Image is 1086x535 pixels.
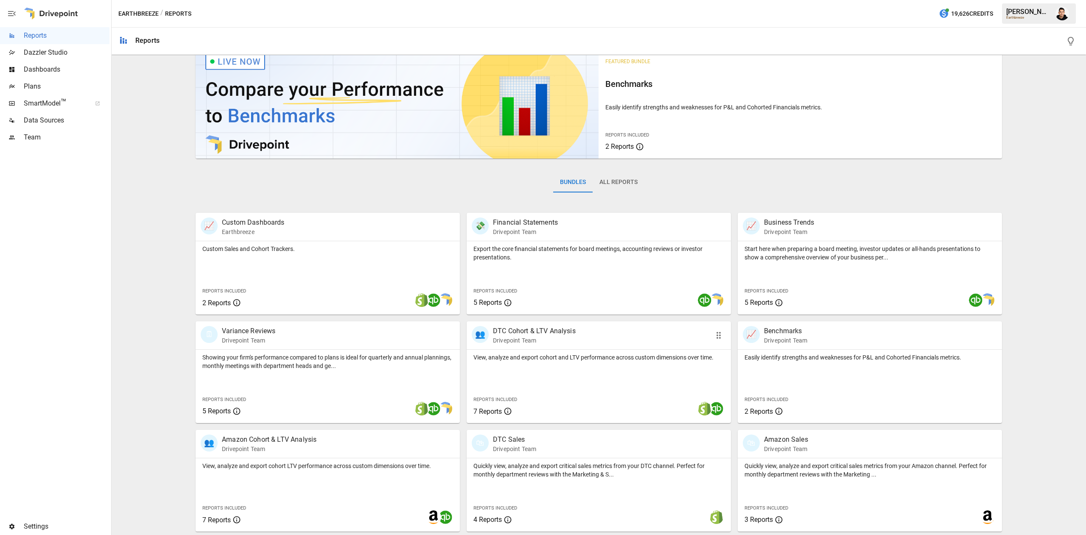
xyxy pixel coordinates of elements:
[24,64,109,75] span: Dashboards
[427,293,440,307] img: quickbooks
[201,217,218,234] div: 📈
[222,326,275,336] p: Variance Reviews
[24,521,109,532] span: Settings
[24,31,109,41] span: Reports
[415,293,428,307] img: shopify
[160,8,163,19] div: /
[605,142,634,150] span: 2 Reports
[473,462,724,479] p: Quickly view, analyze and export critical sales metrics from your DTC channel. Perfect for monthl...
[743,326,760,343] div: 📈
[764,228,814,236] p: Drivepoint Team
[1006,8,1050,16] div: [PERSON_NAME]
[605,77,995,91] h6: Benchmarks
[710,402,723,415] img: quickbooks
[710,293,723,307] img: smart model
[745,515,773,524] span: 3 Reports
[745,462,995,479] p: Quickly view, analyze and export critical sales metrics from your Amazon channel. Perfect for mon...
[24,115,109,125] span: Data Sources
[743,435,760,451] div: 🛍
[764,435,808,445] p: Amazon Sales
[202,299,231,307] span: 2 Reports
[493,445,536,453] p: Drivepoint Team
[24,98,86,109] span: SmartModel
[439,402,452,415] img: smart model
[743,217,760,234] div: 📈
[473,407,502,415] span: 7 Reports
[202,353,453,370] p: Showing your firm's performance compared to plans is ideal for quarterly and annual plannings, mo...
[493,326,576,336] p: DTC Cohort & LTV Analysis
[439,510,452,524] img: quickbooks
[1006,16,1050,20] div: Earthbreeze
[473,245,724,262] p: Export the core financial statements for board meetings, accounting reviews or investor presentat...
[415,402,428,415] img: shopify
[605,132,649,138] span: Reports Included
[605,103,995,111] p: Easily identify strengths and weaknesses for P&L and Cohorted Financials metrics.
[222,445,316,453] p: Drivepoint Team
[698,293,711,307] img: quickbooks
[473,515,502,524] span: 4 Reports
[201,326,218,343] div: 🗓
[493,336,576,345] p: Drivepoint Team
[981,293,994,307] img: smart model
[605,59,650,64] span: Featured Bundle
[473,397,517,402] span: Reports Included
[935,6,996,22] button: 19,626Credits
[201,435,218,451] div: 👥
[439,293,452,307] img: smart model
[202,397,246,402] span: Reports Included
[118,8,159,19] button: Earthbreeze
[969,293,982,307] img: quickbooks
[493,228,558,236] p: Drivepoint Team
[427,402,440,415] img: quickbooks
[745,353,995,362] p: Easily identify strengths and weaknesses for P&L and Cohorted Financials metrics.
[473,288,517,294] span: Reports Included
[493,217,558,228] p: Financial Statements
[553,172,593,192] button: Bundles
[222,435,316,445] p: Amazon Cohort & LTV Analysis
[745,505,788,511] span: Reports Included
[427,510,440,524] img: amazon
[472,435,489,451] div: 🛍
[24,81,109,92] span: Plans
[472,326,489,343] div: 👥
[951,8,993,19] span: 19,626 Credits
[473,353,724,362] p: View, analyze and export cohort and LTV performance across custom dimensions over time.
[745,288,788,294] span: Reports Included
[196,48,599,159] img: video thumbnail
[61,97,67,108] span: ™
[981,510,994,524] img: amazon
[745,298,773,307] span: 5 Reports
[593,172,644,192] button: All Reports
[202,407,231,415] span: 5 Reports
[202,516,231,524] span: 7 Reports
[710,510,723,524] img: shopify
[745,397,788,402] span: Reports Included
[493,435,536,445] p: DTC Sales
[745,245,995,262] p: Start here when preparing a board meeting, investor updates or all-hands presentations to show a ...
[24,132,109,142] span: Team
[1050,2,1074,25] button: Francisco Sanchez
[473,298,502,307] span: 5 Reports
[698,402,711,415] img: shopify
[473,505,517,511] span: Reports Included
[1055,7,1069,20] img: Francisco Sanchez
[202,288,246,294] span: Reports Included
[202,505,246,511] span: Reports Included
[764,326,807,336] p: Benchmarks
[764,217,814,228] p: Business Trends
[24,47,109,58] span: Dazzler Studio
[202,245,453,253] p: Custom Sales and Cohort Trackers.
[135,36,160,45] div: Reports
[222,228,285,236] p: Earthbreeze
[764,445,808,453] p: Drivepoint Team
[222,217,285,228] p: Custom Dashboards
[472,217,489,234] div: 💸
[745,407,773,415] span: 2 Reports
[764,336,807,345] p: Drivepoint Team
[222,336,275,345] p: Drivepoint Team
[202,462,453,470] p: View, analyze and export cohort LTV performance across custom dimensions over time.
